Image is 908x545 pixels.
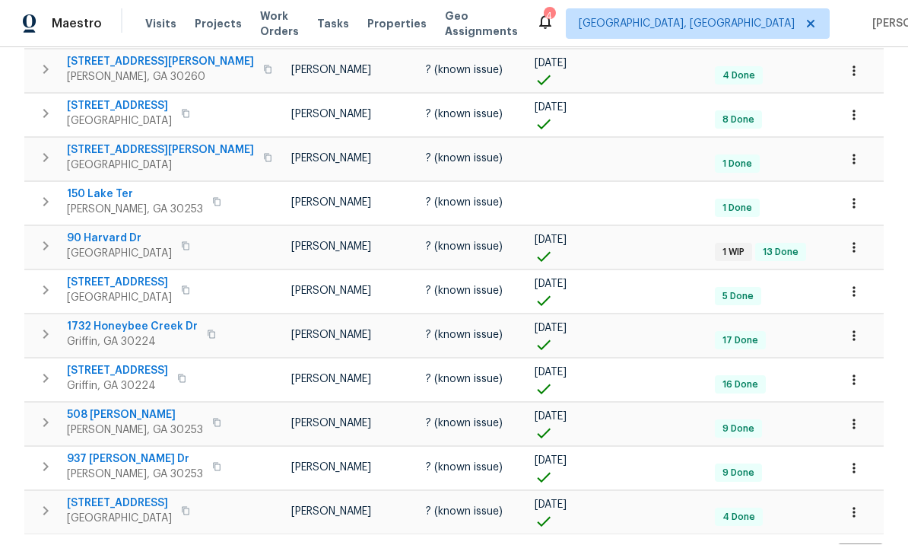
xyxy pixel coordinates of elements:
span: [PERSON_NAME] [291,198,371,209]
span: [PERSON_NAME] [291,65,371,76]
span: 9 Done [716,467,760,480]
span: [DATE] [535,103,567,113]
span: 1732 Honeybee Creek Dr [67,320,198,335]
span: 16 Done [716,379,764,392]
span: 13 Done [757,247,805,260]
span: [DATE] [535,456,567,467]
span: [PERSON_NAME] [291,507,371,518]
span: 8 Done [716,114,760,127]
span: [GEOGRAPHIC_DATA] [67,512,172,527]
span: [DATE] [535,279,567,290]
span: 90 Harvard Dr [67,231,172,247]
span: ? (known issue) [426,242,503,253]
span: 1 WIP [716,247,751,260]
span: Maestro [52,17,102,32]
span: 150 Lake Ter [67,187,203,202]
span: ? (known issue) [426,463,503,473]
span: [GEOGRAPHIC_DATA] [67,291,172,306]
span: 937 [PERSON_NAME] Dr [67,452,203,467]
span: [GEOGRAPHIC_DATA], [GEOGRAPHIC_DATA] [579,17,795,32]
span: Properties [367,17,427,32]
span: [PERSON_NAME] [291,374,371,385]
span: [GEOGRAPHIC_DATA] [67,114,172,129]
span: [STREET_ADDRESS][PERSON_NAME] [67,55,254,70]
span: 9 Done [716,423,760,436]
span: ? (known issue) [426,154,503,164]
span: [STREET_ADDRESS] [67,276,172,291]
span: [DATE] [535,412,567,422]
span: 4 Done [716,512,761,524]
span: [PERSON_NAME], GA 30253 [67,467,203,483]
span: Tasks [317,19,349,30]
span: [PERSON_NAME] [291,330,371,341]
span: [PERSON_NAME] [291,463,371,473]
span: [PERSON_NAME] [291,286,371,297]
span: [DATE] [535,59,567,69]
span: ? (known issue) [426,286,503,297]
span: [PERSON_NAME] [291,154,371,164]
span: [PERSON_NAME], GA 30253 [67,202,203,218]
span: [STREET_ADDRESS] [67,496,172,512]
span: [GEOGRAPHIC_DATA] [67,158,254,174]
span: [PERSON_NAME] [291,419,371,429]
span: Work Orders [260,9,299,40]
span: [STREET_ADDRESS] [67,364,168,379]
span: [PERSON_NAME], GA 30253 [67,423,203,438]
div: 4 [544,9,554,24]
span: ? (known issue) [426,330,503,341]
span: 1 Done [716,202,758,215]
span: ? (known issue) [426,65,503,76]
span: ? (known issue) [426,374,503,385]
span: ? (known issue) [426,419,503,429]
span: 5 Done [716,291,760,304]
span: Griffin, GA 30224 [67,335,198,350]
span: 1 Done [716,158,758,171]
span: [PERSON_NAME] [291,110,371,120]
span: [DATE] [535,500,567,511]
span: Visits [145,17,176,32]
span: Geo Assignments [445,9,518,40]
span: 4 Done [716,70,761,83]
span: [DATE] [535,323,567,334]
span: [STREET_ADDRESS][PERSON_NAME] [67,143,254,158]
span: ? (known issue) [426,198,503,209]
span: ? (known issue) [426,110,503,120]
span: Griffin, GA 30224 [67,379,168,394]
span: [DATE] [535,235,567,246]
span: [PERSON_NAME] [291,242,371,253]
span: [PERSON_NAME], GA 30260 [67,70,254,85]
span: ? (known issue) [426,507,503,518]
span: Projects [195,17,242,32]
span: 17 Done [716,335,764,348]
span: [GEOGRAPHIC_DATA] [67,247,172,262]
span: 508 [PERSON_NAME] [67,408,203,423]
span: [DATE] [535,368,567,378]
span: [STREET_ADDRESS] [67,99,172,114]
